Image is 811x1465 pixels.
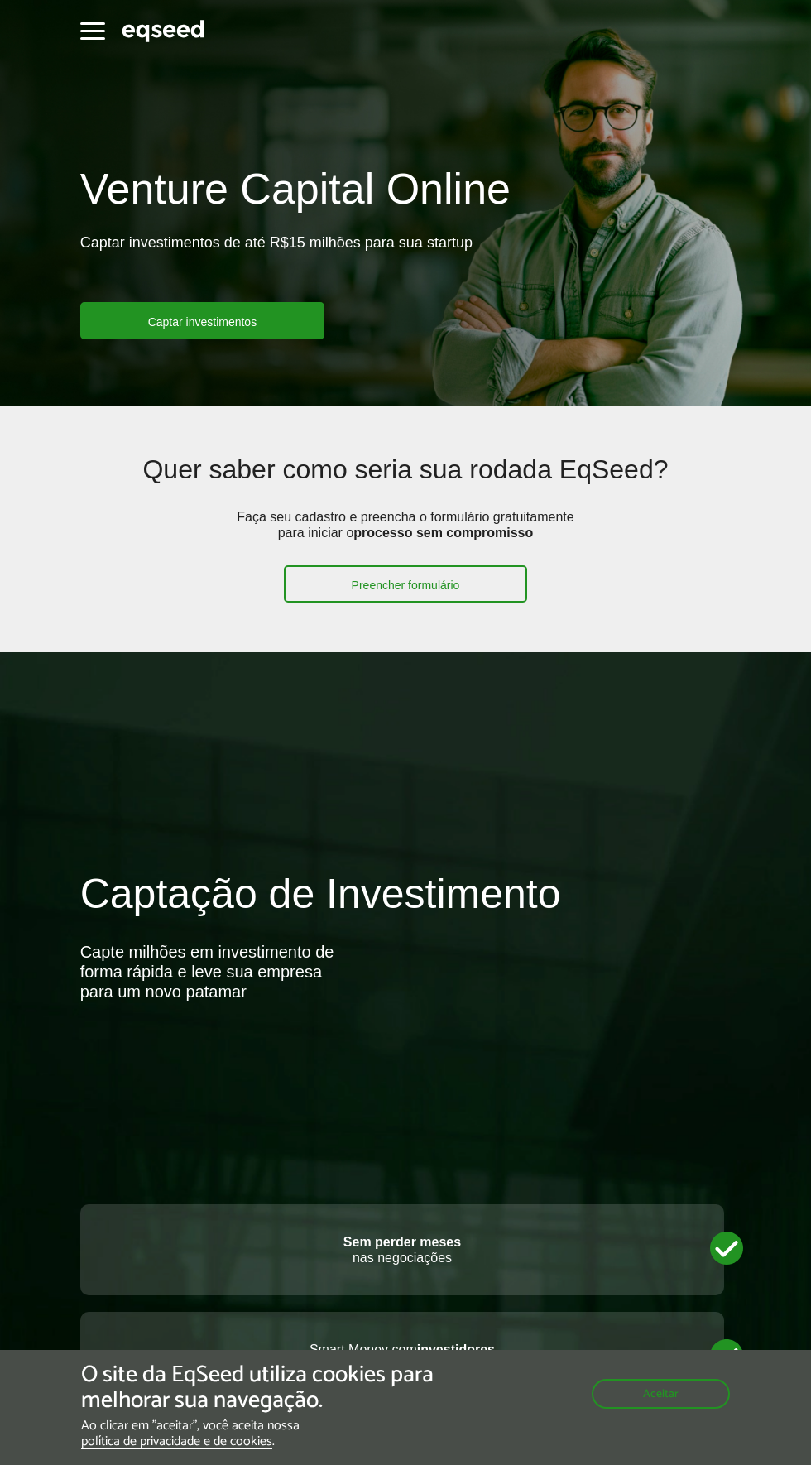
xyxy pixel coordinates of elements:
[80,166,511,221] h1: Venture Capital Online
[97,1342,708,1373] p: Smart Money com e executivos de grandes empresas
[80,942,345,1001] div: Capte milhões em investimento de forma rápida e leve sua empresa para um novo patamar
[81,1362,470,1414] h5: O site da EqSeed utiliza cookies para melhorar sua navegação.
[80,234,473,302] p: Captar investimentos de até R$15 milhões para sua startup
[122,17,204,45] img: EqSeed
[284,565,528,603] a: Preencher formulário
[81,1418,470,1449] p: Ao clicar em "aceitar", você aceita nossa .
[343,1235,461,1249] strong: Sem perder meses
[80,302,325,339] a: Captar investimentos
[353,526,533,540] strong: processo sem compromisso
[81,1435,272,1449] a: política de privacidade e de cookies
[97,1234,708,1266] p: nas negociações
[80,872,732,942] h2: Captação de Investimento
[232,509,579,565] p: Faça seu cadastro e preencha o formulário gratuitamente para iniciar o
[592,1379,730,1409] button: Aceitar
[80,455,732,509] h2: Quer saber como seria sua rodada EqSeed?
